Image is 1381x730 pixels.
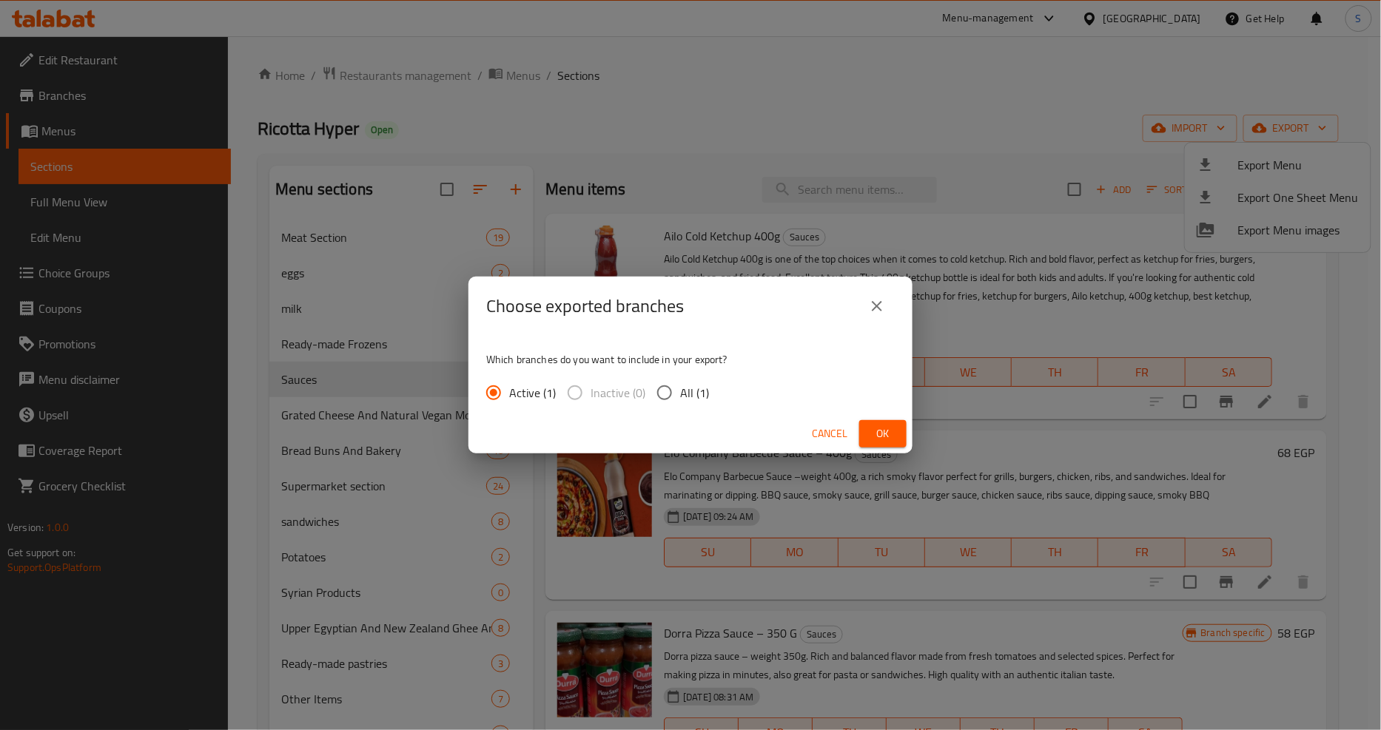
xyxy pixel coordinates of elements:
button: Ok [859,420,907,447]
h2: Choose exported branches [486,294,684,318]
span: Ok [871,425,895,443]
button: Cancel [806,420,853,447]
span: All (1) [680,384,709,402]
span: Cancel [812,425,847,443]
button: close [859,288,895,324]
span: Inactive (0) [591,384,645,402]
span: Active (1) [509,384,556,402]
p: Which branches do you want to include in your export? [486,352,895,367]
